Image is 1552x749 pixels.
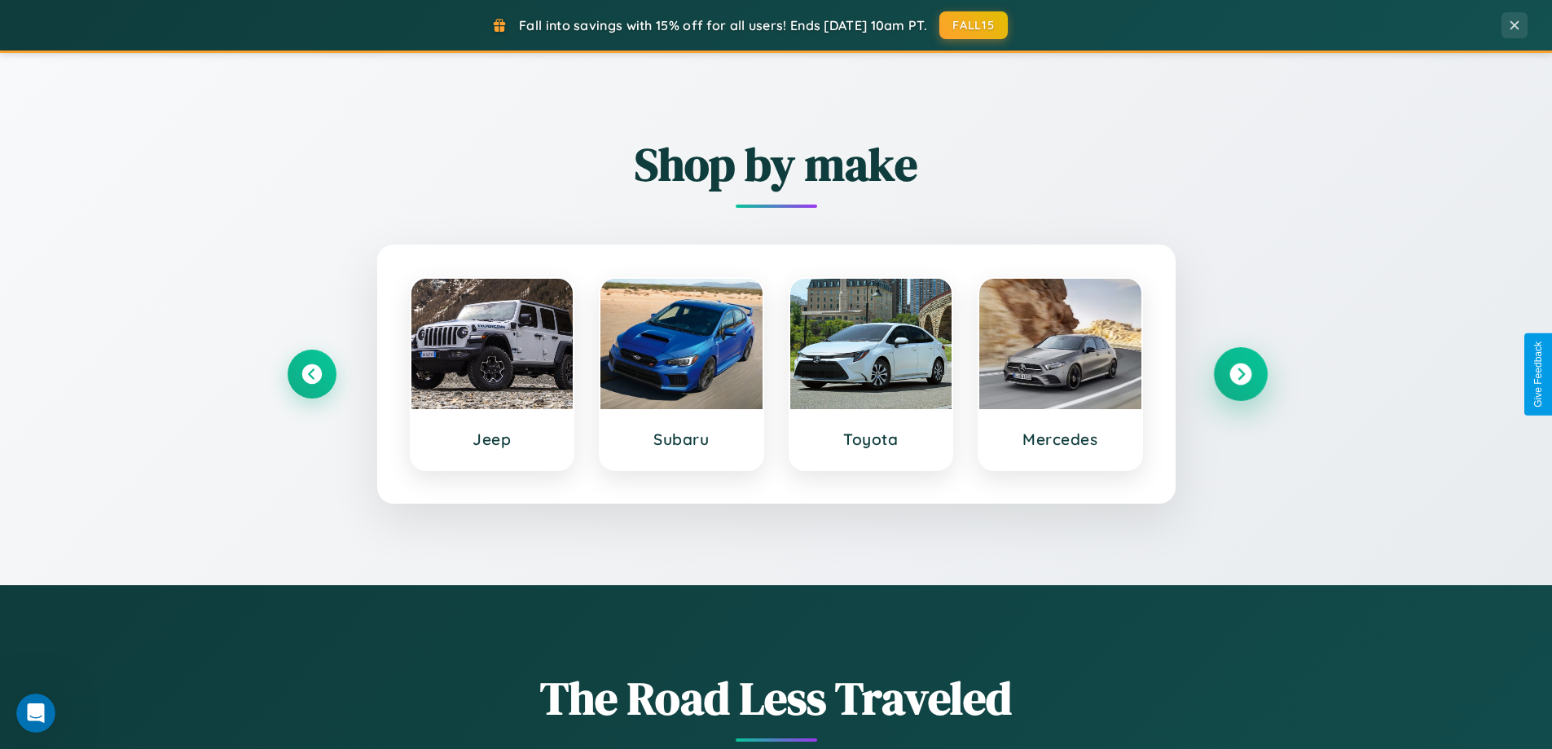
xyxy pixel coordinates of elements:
[617,430,746,449] h3: Subaru
[519,17,927,33] span: Fall into savings with 15% off for all users! Ends [DATE] 10am PT.
[288,133,1265,196] h2: Shop by make
[939,11,1008,39] button: FALL15
[1532,341,1544,408] div: Give Feedback
[996,430,1125,449] h3: Mercedes
[807,430,936,449] h3: Toyota
[288,667,1265,729] h1: The Road Less Traveled
[16,694,55,733] iframe: Intercom live chat
[428,430,557,449] h3: Jeep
